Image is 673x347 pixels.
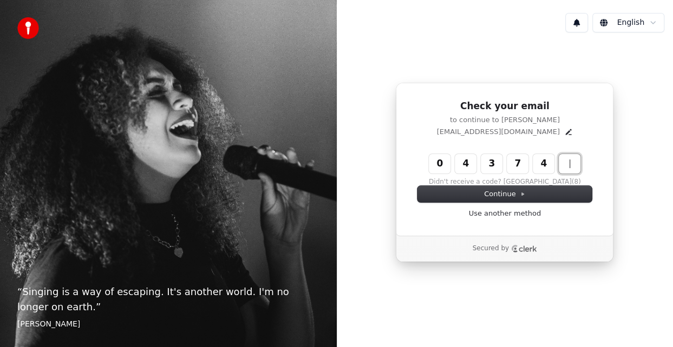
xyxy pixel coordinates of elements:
p: “ Singing is a way of escaping. It's another world. I'm no longer on earth. ” [17,284,319,315]
button: Continue [417,186,592,202]
img: youka [17,17,39,39]
a: Clerk logo [511,245,537,252]
input: Enter verification code [429,154,602,173]
a: Use another method [468,209,541,218]
p: [EMAIL_ADDRESS][DOMAIN_NAME] [437,127,560,137]
span: Continue [484,189,525,199]
button: Edit [564,128,573,136]
footer: [PERSON_NAME] [17,319,319,330]
h1: Check your email [417,100,592,113]
p: to continue to [PERSON_NAME] [417,115,592,125]
p: Secured by [473,244,509,253]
